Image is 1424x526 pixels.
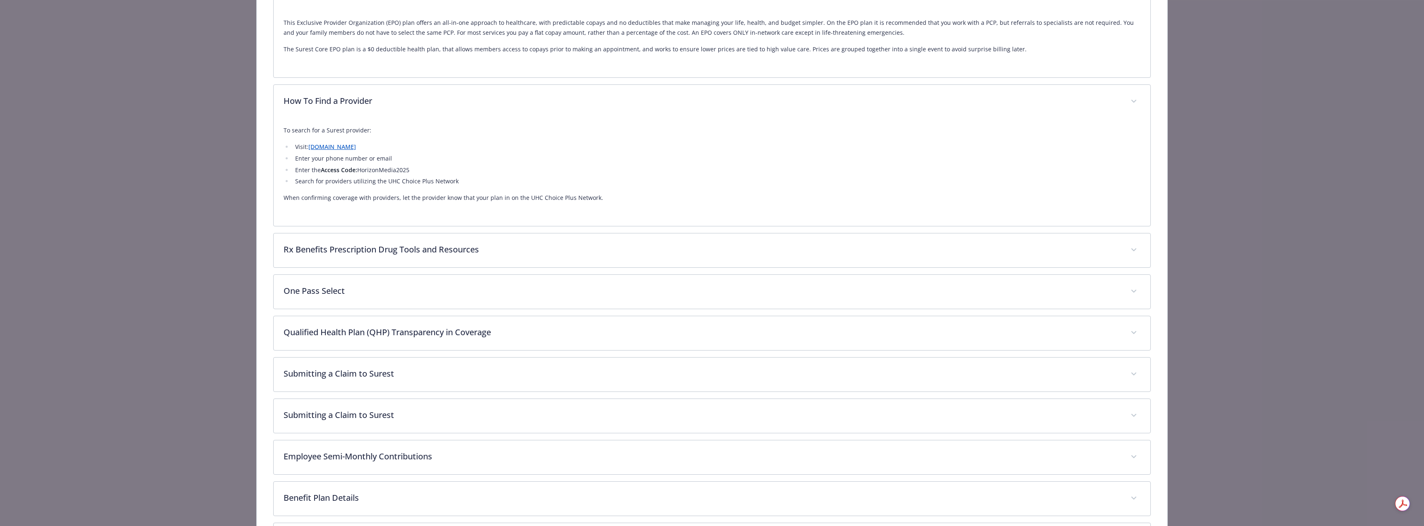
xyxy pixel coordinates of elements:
li: Search for providers utilizing the UHC Choice Plus Network [293,176,1140,186]
strong: Access Code: [321,166,357,174]
div: Employee Semi-Monthly Contributions [274,440,1150,474]
p: When confirming coverage with providers, let the provider know that your plan in on the UHC Choic... [284,193,1140,203]
li: Visit: [293,142,1140,152]
div: How To Find a Provider [274,85,1150,119]
div: Submitting a Claim to Surest [274,399,1150,433]
p: Rx Benefits Prescription Drug Tools and Resources [284,243,1121,256]
p: Qualified Health Plan (QHP) Transparency in Coverage [284,326,1121,339]
div: How To Find a Provider [274,119,1150,226]
p: Submitting a Claim to Surest [284,367,1121,380]
p: Benefit Plan Details [284,492,1121,504]
p: This Exclusive Provider Organization (EPO) plan offers an all-in-one approach to healthcare, with... [284,18,1140,38]
div: One Pass Select [274,275,1150,309]
p: The Surest Core EPO plan is a $0 deductible health plan, that allows members access to copays pri... [284,44,1140,54]
p: Submitting a Claim to Surest [284,409,1121,421]
p: To search for a Surest provider: [284,125,1140,135]
p: How To Find a Provider [284,95,1121,107]
div: Benefit Plan Details [274,482,1150,516]
p: One Pass Select [284,285,1121,297]
p: Employee Semi-Monthly Contributions [284,450,1121,463]
div: Description [274,11,1150,77]
li: Enter your phone number or email [293,154,1140,163]
li: Enter the HorizonMedia2025 [293,165,1140,175]
a: [DOMAIN_NAME] [308,143,356,151]
div: Rx Benefits Prescription Drug Tools and Resources [274,233,1150,267]
div: Submitting a Claim to Surest [274,358,1150,391]
div: Qualified Health Plan (QHP) Transparency in Coverage [274,316,1150,350]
